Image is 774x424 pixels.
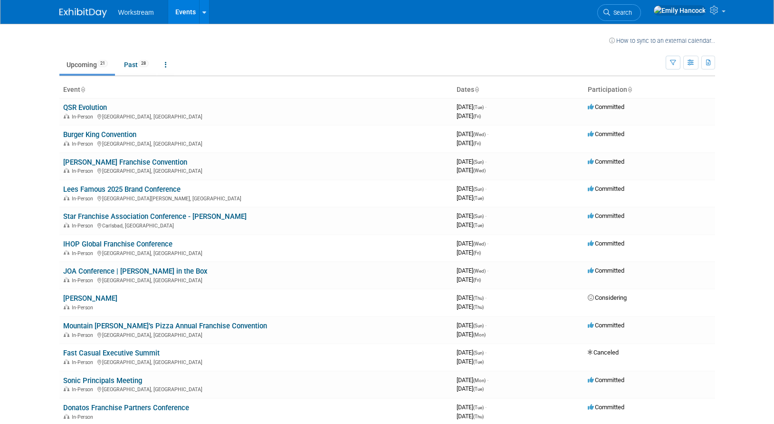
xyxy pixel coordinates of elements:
span: (Wed) [473,132,486,137]
a: Mountain [PERSON_NAME]’s Pizza Annual Franchise Convention [63,322,267,330]
span: [DATE] [457,212,487,219]
span: - [485,103,487,110]
span: In-Person [72,223,96,229]
span: (Wed) [473,241,486,247]
span: (Thu) [473,296,484,301]
div: Carlsbad, [GEOGRAPHIC_DATA] [63,221,449,229]
span: (Mon) [473,378,486,383]
span: [DATE] [457,322,487,329]
span: Committed [588,212,624,219]
span: [DATE] [457,413,484,420]
span: (Sun) [473,214,484,219]
span: [DATE] [457,249,481,256]
span: [DATE] [457,194,484,201]
span: - [487,267,488,274]
a: Lees Famous 2025 Brand Conference [63,185,181,194]
span: (Fri) [473,114,481,119]
span: (Tue) [473,405,484,410]
a: Sonic Principals Meeting [63,376,142,385]
a: Sort by Participation Type [627,86,632,93]
img: In-Person Event [64,414,69,419]
img: In-Person Event [64,196,69,200]
span: In-Person [72,114,96,120]
span: (Sun) [473,159,484,165]
span: (Wed) [473,268,486,274]
span: (Mon) [473,332,486,337]
span: - [487,376,488,384]
span: 21 [97,60,108,67]
span: (Sun) [473,323,484,328]
span: Canceled [588,349,619,356]
img: In-Person Event [64,114,69,118]
a: [PERSON_NAME] Franchise Convention [63,158,187,167]
span: [DATE] [457,276,481,283]
span: [DATE] [457,267,488,274]
img: In-Person Event [64,223,69,227]
div: [GEOGRAPHIC_DATA], [GEOGRAPHIC_DATA] [63,249,449,256]
span: - [487,240,488,247]
a: Star Franchise Association Conference - [PERSON_NAME] [63,212,247,221]
span: [DATE] [457,303,484,310]
img: Emily Hancock [653,5,706,16]
span: - [485,322,487,329]
span: In-Person [72,359,96,365]
a: QSR Evolution [63,103,107,112]
img: In-Person Event [64,277,69,282]
span: [DATE] [457,112,481,119]
span: [DATE] [457,130,488,138]
span: In-Person [72,277,96,284]
span: (Thu) [473,414,484,419]
img: ExhibitDay [59,8,107,18]
a: [PERSON_NAME] [63,294,117,303]
span: Committed [588,185,624,192]
a: How to sync to an external calendar... [609,37,715,44]
div: [GEOGRAPHIC_DATA], [GEOGRAPHIC_DATA] [63,167,449,174]
span: In-Person [72,332,96,338]
span: [DATE] [457,376,488,384]
span: Considering [588,294,627,301]
span: (Fri) [473,141,481,146]
a: Sort by Event Name [80,86,85,93]
span: (Tue) [473,196,484,201]
img: In-Person Event [64,168,69,173]
span: Committed [588,103,624,110]
span: (Fri) [473,250,481,256]
th: Participation [584,82,715,98]
span: [DATE] [457,103,487,110]
span: - [485,349,487,356]
span: In-Person [72,141,96,147]
a: Search [597,4,641,21]
span: [DATE] [457,385,484,392]
img: In-Person Event [64,250,69,255]
span: Workstream [118,9,154,16]
a: Past28 [117,56,156,74]
a: IHOP Global Franchise Conference [63,240,172,248]
span: [DATE] [457,139,481,147]
span: (Tue) [473,386,484,392]
th: Event [59,82,453,98]
span: - [485,158,487,165]
div: [GEOGRAPHIC_DATA], [GEOGRAPHIC_DATA] [63,385,449,393]
a: Upcoming21 [59,56,115,74]
div: [GEOGRAPHIC_DATA], [GEOGRAPHIC_DATA] [63,358,449,365]
a: Burger King Convention [63,130,136,139]
span: - [487,130,488,138]
div: [GEOGRAPHIC_DATA][PERSON_NAME], [GEOGRAPHIC_DATA] [63,194,449,202]
span: [DATE] [457,294,487,301]
span: [DATE] [457,331,486,338]
span: [DATE] [457,358,484,365]
a: Sort by Start Date [474,86,479,93]
span: (Tue) [473,359,484,365]
span: In-Person [72,414,96,420]
img: In-Person Event [64,359,69,364]
span: - [485,404,487,411]
div: [GEOGRAPHIC_DATA], [GEOGRAPHIC_DATA] [63,139,449,147]
span: [DATE] [457,349,487,356]
img: In-Person Event [64,305,69,309]
span: (Thu) [473,305,484,310]
img: In-Person Event [64,141,69,146]
span: In-Person [72,305,96,311]
img: In-Person Event [64,332,69,337]
span: [DATE] [457,158,487,165]
span: (Sun) [473,187,484,192]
